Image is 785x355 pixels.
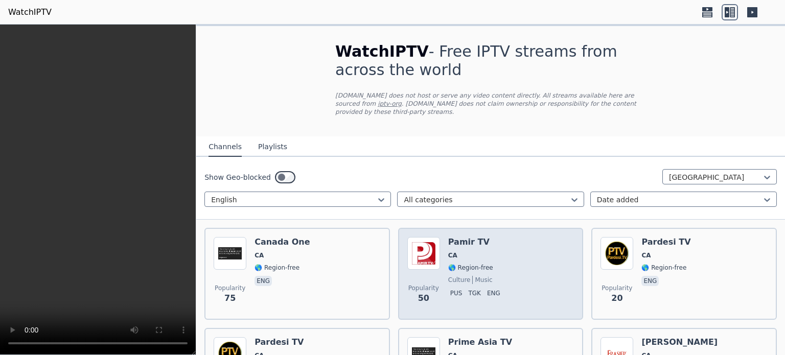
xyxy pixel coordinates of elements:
a: WatchIPTV [8,6,52,18]
p: eng [485,288,502,298]
p: pus [448,288,465,298]
img: Canada One [214,237,246,270]
h6: Pardesi TV [641,237,690,247]
p: eng [641,276,659,286]
span: Popularity [408,284,439,292]
img: Pamir TV [407,237,440,270]
button: Channels [209,137,242,157]
span: CA [641,251,651,259]
span: 50 [418,292,429,304]
h6: Pamir TV [448,237,504,247]
p: [DOMAIN_NAME] does not host or serve any video content directly. All streams available here are s... [335,91,646,116]
label: Show Geo-blocked [204,172,271,182]
span: Popularity [215,284,245,292]
button: Playlists [258,137,287,157]
span: 75 [224,292,236,304]
span: 🌎 Region-free [641,264,686,272]
img: Pardesi TV [601,237,633,270]
h6: Pardesi TV [255,337,304,347]
span: Popularity [602,284,632,292]
h6: Prime Asia TV [448,337,512,347]
p: tgk [466,288,483,298]
span: 20 [611,292,622,304]
span: culture [448,276,471,284]
h6: Canada One [255,237,310,247]
span: 🌎 Region-free [255,264,299,272]
h6: [PERSON_NAME] [641,337,718,347]
span: 🌎 Region-free [448,264,493,272]
h1: - Free IPTV streams from across the world [335,42,646,79]
span: music [472,276,492,284]
span: CA [448,251,457,259]
a: iptv-org [378,100,402,107]
p: eng [255,276,272,286]
span: CA [255,251,264,259]
span: WatchIPTV [335,42,429,60]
